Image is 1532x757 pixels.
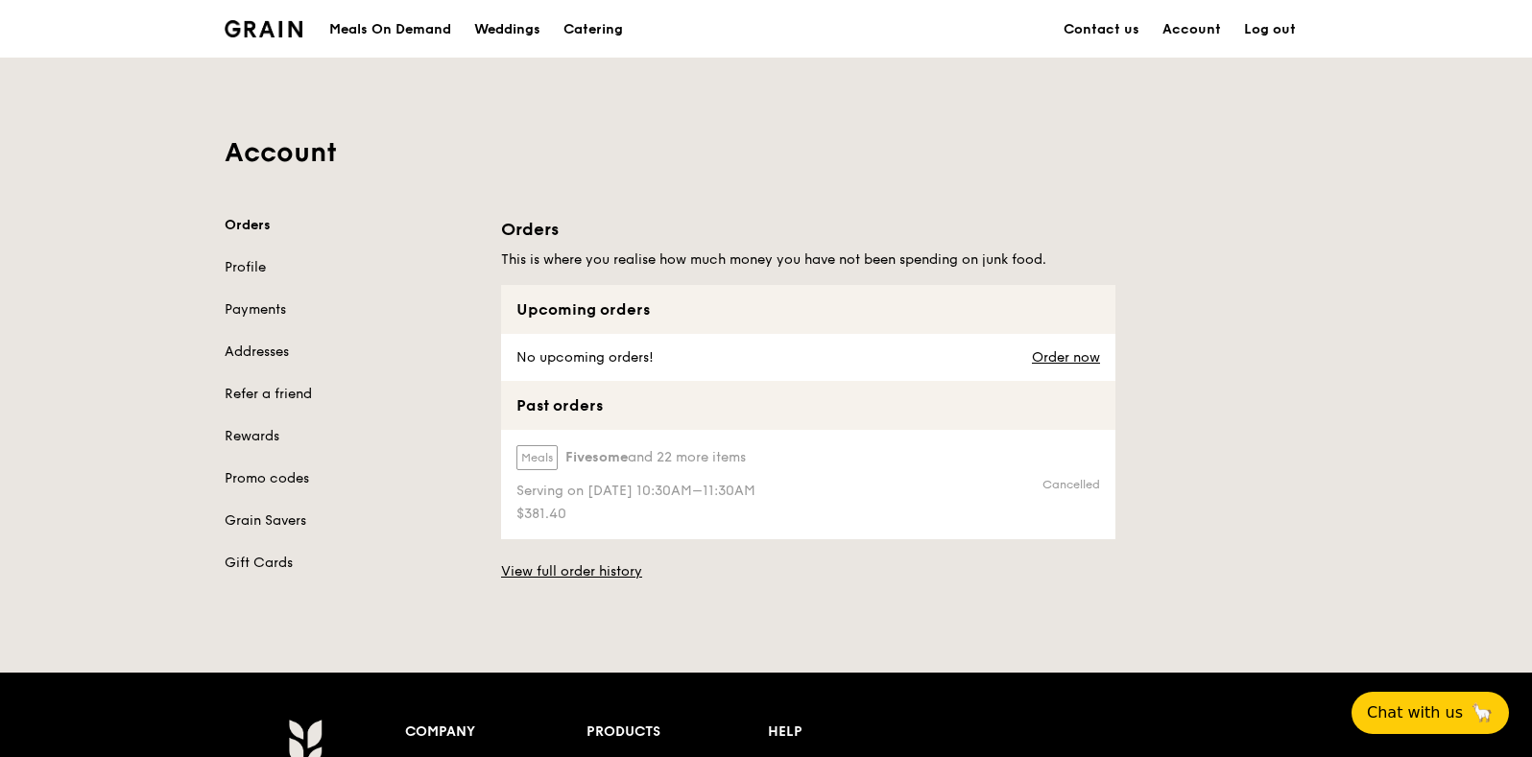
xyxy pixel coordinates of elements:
a: Order now [1032,350,1100,366]
span: $381.40 [516,505,755,524]
a: Addresses [225,343,478,362]
div: Meals On Demand [329,1,451,59]
a: Refer a friend [225,385,478,404]
div: Products [586,719,768,745]
div: No upcoming orders! [501,334,665,381]
button: Chat with us🦙 [1352,692,1509,734]
h1: Orders [501,216,1115,243]
div: Upcoming orders [501,285,1115,334]
div: Catering [563,1,623,59]
div: Weddings [474,1,540,59]
a: Grain Savers [225,511,478,531]
div: Past orders [501,381,1115,430]
a: Account [1151,1,1233,59]
span: Serving on [DATE] 10:30AM–11:30AM [516,482,755,501]
h1: Account [225,135,1307,170]
span: 🦙 [1471,701,1494,724]
div: Cancelled [1042,477,1100,492]
a: Promo codes [225,469,478,488]
div: Help [768,719,949,745]
a: Weddings [463,1,552,59]
a: Gift Cards [225,554,478,573]
a: Profile [225,258,478,277]
span: Fivesome [565,448,628,467]
a: Log out [1233,1,1307,59]
a: Contact us [1052,1,1151,59]
a: Rewards [225,427,478,446]
a: Payments [225,300,478,319]
div: Company [405,719,586,745]
a: Catering [552,1,634,59]
img: Grain [225,20,302,37]
h5: This is where you realise how much money you have not been spending on junk food. [501,250,1115,270]
label: Meals [516,445,558,470]
a: Orders [225,216,478,235]
span: Chat with us [1367,701,1463,724]
a: View full order history [501,562,642,581]
span: and 22 more items [628,449,746,465]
